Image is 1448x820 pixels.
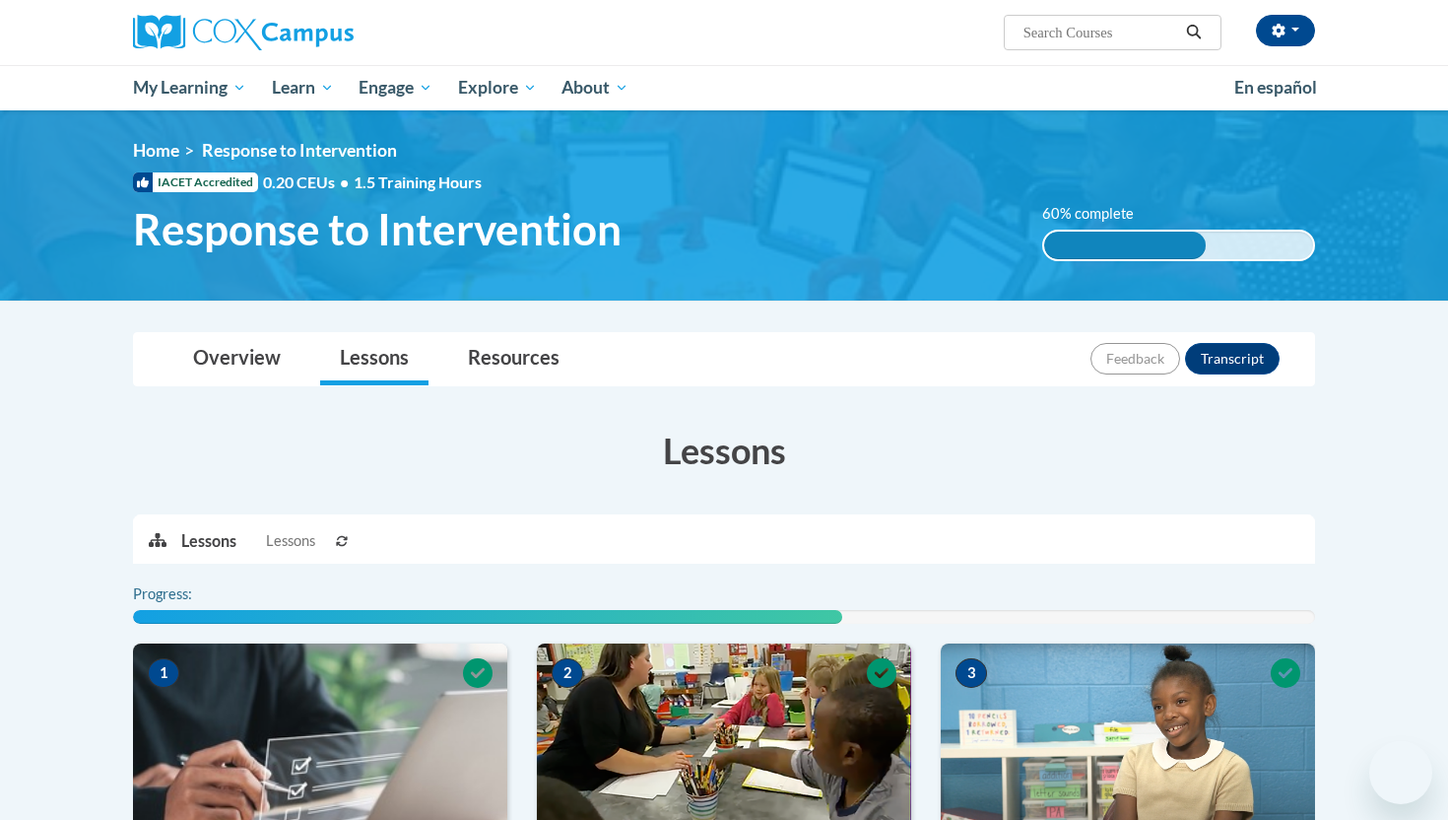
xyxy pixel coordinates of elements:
[1185,343,1280,375] button: Transcript
[445,65,550,110] a: Explore
[448,333,579,385] a: Resources
[1044,232,1206,259] div: 60% complete
[552,658,583,688] span: 2
[266,530,315,552] span: Lessons
[133,15,354,50] img: Cox Campus
[133,426,1315,475] h3: Lessons
[1042,203,1155,225] label: 60% complete
[1221,67,1330,108] a: En español
[263,171,354,193] span: 0.20 CEUs
[133,140,179,161] a: Home
[133,203,622,255] span: Response to Intervention
[1234,77,1317,98] span: En español
[120,65,259,110] a: My Learning
[955,658,987,688] span: 3
[173,333,300,385] a: Overview
[340,172,349,191] span: •
[202,140,397,161] span: Response to Intervention
[133,76,246,100] span: My Learning
[133,15,507,50] a: Cox Campus
[550,65,642,110] a: About
[133,172,258,192] span: IACET Accredited
[148,658,179,688] span: 1
[458,76,537,100] span: Explore
[103,65,1345,110] div: Main menu
[1256,15,1315,46] button: Account Settings
[354,172,482,191] span: 1.5 Training Hours
[259,65,347,110] a: Learn
[561,76,628,100] span: About
[1021,21,1179,44] input: Search Courses
[272,76,334,100] span: Learn
[133,583,246,605] label: Progress:
[359,76,432,100] span: Engage
[1179,21,1209,44] button: Search
[320,333,428,385] a: Lessons
[346,65,445,110] a: Engage
[1369,741,1432,804] iframe: Button to launch messaging window
[1090,343,1180,375] button: Feedback
[181,530,236,552] p: Lessons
